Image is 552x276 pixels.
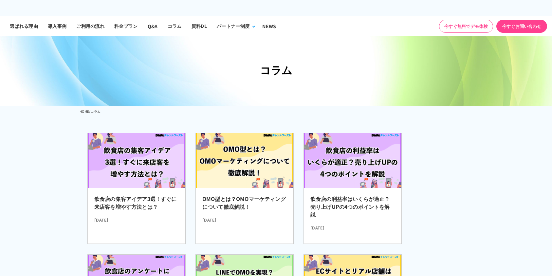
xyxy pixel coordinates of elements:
a: 選ばれる理由 [5,16,43,36]
a: 飲食店の集客アイデア3選！すぐに来店客を増やす方法とは？ [DATE] [87,133,186,244]
a: OMO型とは？OMOマーケティングについて徹底解説！ [DATE] [195,133,294,244]
h2: 飲食店の集客アイデア3選！すぐに来店客を増やす方法とは？ [94,195,179,214]
a: 飲食店の利益率はいくらが適正？売り上げUPの4つのポイントを解説 [DATE] [304,133,402,244]
a: NEWS [257,16,281,36]
time: [DATE] [94,214,179,223]
a: 今すぐ無料でデモ体験 [439,20,493,33]
h2: 飲食店の利益率はいくらが適正？売り上げUPの4つのポイントを解説 [310,195,395,222]
a: Q&A [143,16,163,36]
div: パートナー制度 [217,23,249,30]
h2: OMO型とは？OMOマーケティングについて徹底解説！ [202,195,287,214]
li: / [89,108,90,115]
li: コラム [91,108,101,115]
a: 料金プラン [109,16,143,36]
a: 今すぐお問い合わせ [496,20,547,33]
a: コラム [163,16,187,36]
time: [DATE] [202,214,287,223]
a: ご利用の流れ [71,16,109,36]
a: 資料DL [187,16,212,36]
time: [DATE] [310,222,395,230]
a: 導入事例 [43,16,71,36]
a: HOME [80,109,89,114]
